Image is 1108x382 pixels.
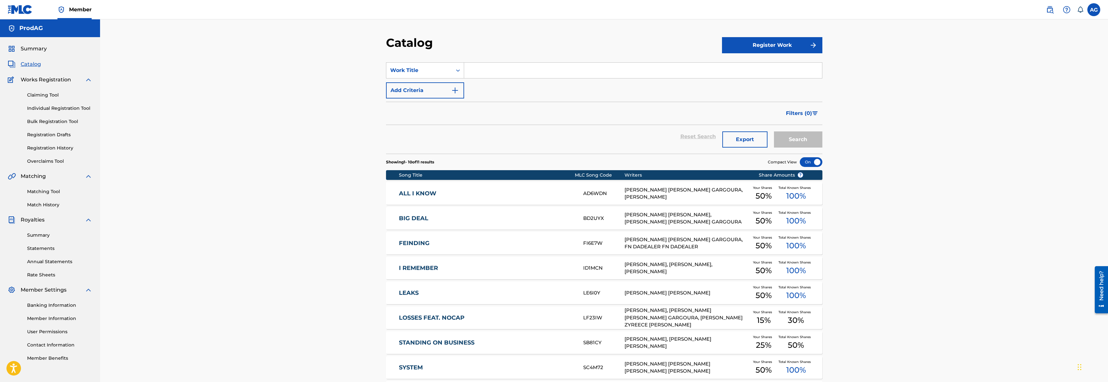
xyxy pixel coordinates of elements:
[399,190,574,197] a: ALL I KNOW
[625,261,749,275] div: [PERSON_NAME], [PERSON_NAME], [PERSON_NAME]
[399,215,574,222] a: BIG DEAL
[583,314,625,322] div: LF23IW
[788,315,804,326] span: 30 %
[85,172,92,180] img: expand
[399,289,574,297] a: LEAKS
[786,215,806,227] span: 100 %
[786,109,812,117] span: Filters ( 0 )
[27,245,92,252] a: Statements
[756,265,772,276] span: 50 %
[778,210,813,215] span: Total Known Shares
[27,145,92,151] a: Registration History
[625,336,749,350] div: [PERSON_NAME], [PERSON_NAME] [PERSON_NAME]
[756,290,772,301] span: 50 %
[27,118,92,125] a: Bulk Registration Tool
[753,285,775,290] span: Your Shares
[625,211,749,226] div: [PERSON_NAME] [PERSON_NAME], [PERSON_NAME] [PERSON_NAME] GARGOURA
[753,260,775,265] span: Your Shares
[1078,357,1082,377] div: Drag
[27,302,92,309] a: Banking Information
[27,342,92,348] a: Contact Information
[753,210,775,215] span: Your Shares
[812,111,818,115] img: filter
[21,216,45,224] span: Royalties
[85,76,92,84] img: expand
[583,339,625,346] div: SB81CY
[756,215,772,227] span: 50 %
[1090,264,1108,316] iframe: Resource Center
[722,37,822,53] button: Register Work
[8,60,15,68] img: Catalog
[27,131,92,138] a: Registration Drafts
[583,215,625,222] div: BD2UYX
[753,235,775,240] span: Your Shares
[753,185,775,190] span: Your Shares
[8,45,15,53] img: Summary
[399,172,575,179] div: Song Title
[1076,351,1108,382] div: Chat Widget
[27,232,92,239] a: Summary
[57,6,65,14] img: Top Rightsholder
[85,286,92,294] img: expand
[722,131,767,148] button: Export
[786,364,806,376] span: 100 %
[778,310,813,315] span: Total Known Shares
[625,236,749,251] div: [PERSON_NAME] [PERSON_NAME] GARGOURA, FN DADEALER FN DADEALER
[386,62,822,154] form: Search Form
[757,315,771,326] span: 15 %
[1063,6,1071,14] img: help
[809,41,817,49] img: f7272a7cc735f4ea7f67.svg
[786,290,806,301] span: 100 %
[399,314,574,322] a: LOSSES FEAT. NOCAP
[768,159,797,165] span: Compact View
[583,289,625,297] div: LE6I0Y
[788,339,804,351] span: 50 %
[1046,6,1054,14] img: search
[778,185,813,190] span: Total Known Shares
[625,186,749,201] div: [PERSON_NAME] [PERSON_NAME] GARGOURA, [PERSON_NAME]
[19,25,43,32] h5: ProdAG
[386,82,464,98] button: Add Criteria
[21,172,46,180] span: Matching
[583,240,625,247] div: FI6E7W
[756,364,772,376] span: 50 %
[399,240,574,247] a: FEINDING
[786,190,806,202] span: 100 %
[798,172,803,178] span: ?
[778,235,813,240] span: Total Known Shares
[583,190,625,197] div: AD6WDN
[21,60,41,68] span: Catalog
[8,286,15,294] img: Member Settings
[386,159,434,165] p: Showing 1 - 10 of 11 results
[399,339,574,346] a: STANDING ON BUSINESS
[753,335,775,339] span: Your Shares
[21,76,71,84] span: Works Registration
[27,272,92,278] a: Rate Sheets
[27,201,92,208] a: Match History
[625,172,749,179] div: Writers
[1087,3,1100,16] div: User Menu
[575,172,625,179] div: MLC Song Code
[27,188,92,195] a: Matching Tool
[782,105,822,121] button: Filters (0)
[451,87,459,94] img: 9d2ae6d4665cec9f34b9.svg
[399,364,574,371] a: SYSTEM
[1060,3,1073,16] div: Help
[27,158,92,165] a: Overclaims Tool
[756,190,772,202] span: 50 %
[27,92,92,98] a: Claiming Tool
[778,359,813,364] span: Total Known Shares
[786,265,806,276] span: 100 %
[69,6,92,13] span: Member
[759,172,803,179] span: Share Amounts
[778,260,813,265] span: Total Known Shares
[778,335,813,339] span: Total Known Shares
[583,264,625,272] div: ID1MCN
[8,216,15,224] img: Royalties
[1077,6,1083,13] div: Notifications
[27,355,92,362] a: Member Benefits
[21,286,66,294] span: Member Settings
[625,307,749,329] div: [PERSON_NAME], [PERSON_NAME] [PERSON_NAME] GARGOURA, [PERSON_NAME] ZYREECE [PERSON_NAME]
